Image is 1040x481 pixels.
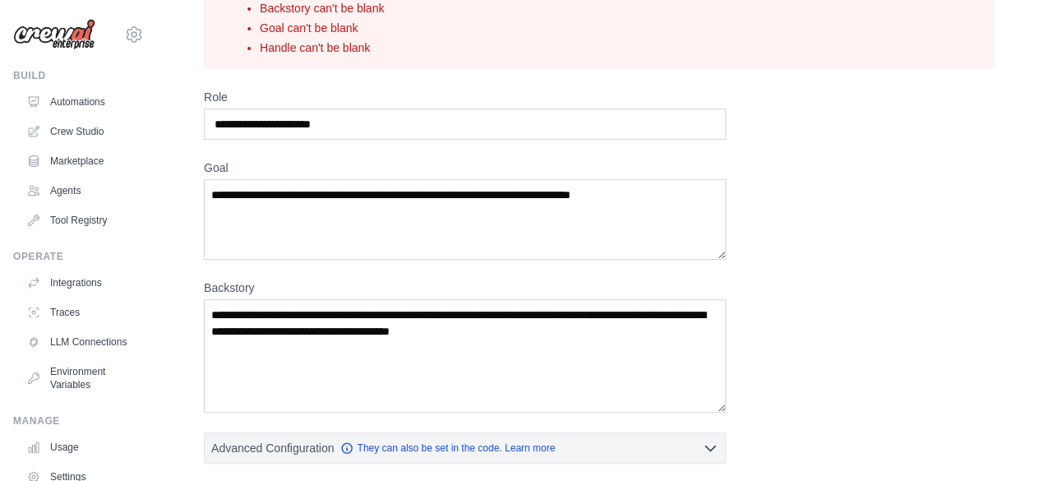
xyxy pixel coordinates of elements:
a: Automations [20,89,144,115]
li: Handle can't be blank [260,39,474,56]
a: Integrations [20,270,144,296]
li: Goal can't be blank [260,20,474,36]
a: Usage [20,434,144,460]
a: They can also be set in the code. Learn more [340,442,555,455]
button: Advanced Configuration They can also be set in the code. Learn more [205,433,725,463]
a: LLM Connections [20,329,144,355]
a: Traces [20,299,144,326]
div: Build [13,69,144,82]
div: Operate [13,250,144,263]
a: Environment Variables [20,358,144,398]
a: Marketplace [20,148,144,174]
span: Advanced Configuration [211,440,334,456]
div: Manage [13,414,144,428]
a: Crew Studio [20,118,144,145]
label: Goal [204,160,726,176]
label: Role [204,89,726,105]
label: Backstory [204,280,726,296]
a: Agents [20,178,144,204]
a: Tool Registry [20,207,144,234]
img: Logo [13,19,95,50]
